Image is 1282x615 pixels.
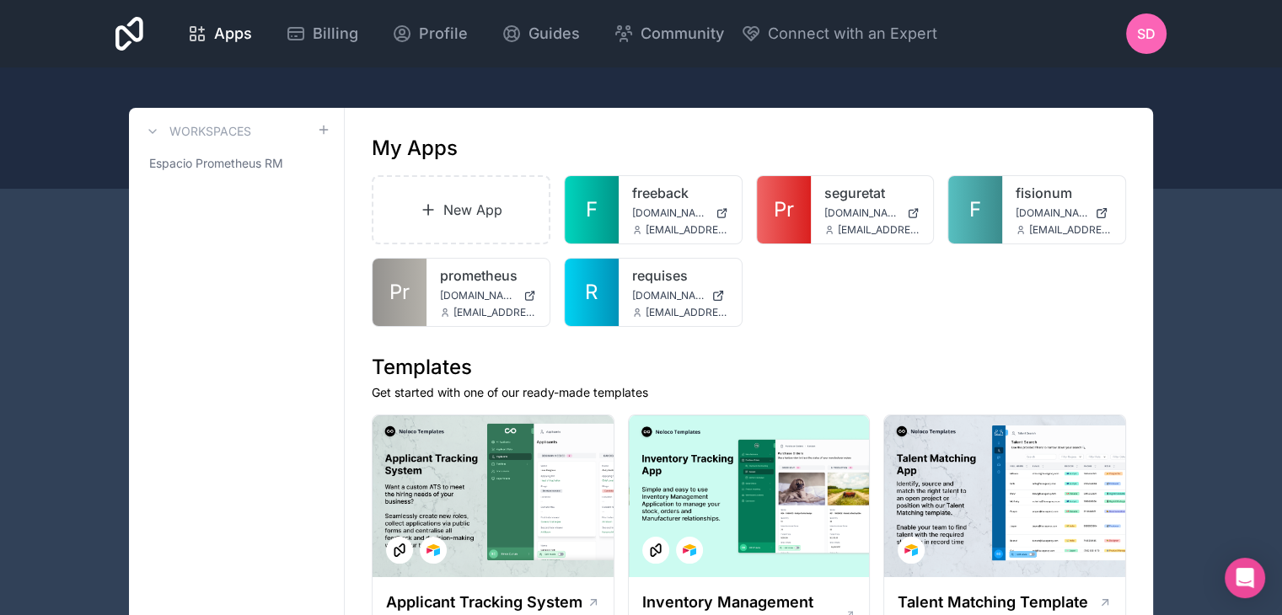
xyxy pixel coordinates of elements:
[149,155,283,172] span: Espacio Prometheus RM
[1029,223,1112,237] span: [EMAIL_ADDRESS][DOMAIN_NAME]
[372,135,458,162] h1: My Apps
[774,196,794,223] span: Pr
[646,223,728,237] span: [EMAIL_ADDRESS][DOMAIN_NAME]
[824,206,901,220] span: [DOMAIN_NAME]
[440,289,536,302] a: [DOMAIN_NAME]
[904,543,918,557] img: Airtable Logo
[586,196,598,223] span: F
[600,15,738,52] a: Community
[272,15,372,52] a: Billing
[386,591,582,614] h1: Applicant Tracking System
[824,183,920,203] a: seguretat
[683,543,696,557] img: Airtable Logo
[214,22,252,45] span: Apps
[440,289,517,302] span: [DOMAIN_NAME]
[1225,558,1265,598] div: Open Intercom Messenger
[426,543,440,557] img: Airtable Logo
[142,121,251,142] a: Workspaces
[373,259,426,326] a: Pr
[838,223,920,237] span: [EMAIL_ADDRESS][DOMAIN_NAME]
[948,176,1002,243] a: F
[898,591,1088,614] h1: Talent Matching Template
[768,22,937,45] span: Connect with an Expert
[757,176,811,243] a: Pr
[372,175,550,244] a: New App
[585,279,598,306] span: R
[1016,206,1112,220] a: [DOMAIN_NAME]
[372,354,1126,381] h1: Templates
[632,289,705,302] span: [DOMAIN_NAME]
[488,15,593,52] a: Guides
[440,265,536,286] a: prometheus
[419,22,468,45] span: Profile
[969,196,981,223] span: F
[565,259,619,326] a: R
[632,289,728,302] a: [DOMAIN_NAME]
[1137,24,1156,44] span: SD
[1016,183,1112,203] a: fisionum
[142,148,330,179] a: Espacio Prometheus RM
[565,176,619,243] a: F
[641,22,724,45] span: Community
[372,384,1126,401] p: Get started with one of our ready-made templates
[632,183,728,203] a: freeback
[378,15,481,52] a: Profile
[632,206,728,220] a: [DOMAIN_NAME]
[169,123,251,140] h3: Workspaces
[824,206,920,220] a: [DOMAIN_NAME]
[741,22,937,45] button: Connect with an Expert
[632,265,728,286] a: requises
[313,22,358,45] span: Billing
[453,306,536,319] span: [EMAIL_ADDRESS][DOMAIN_NAME]
[632,206,709,220] span: [DOMAIN_NAME]
[646,306,728,319] span: [EMAIL_ADDRESS][DOMAIN_NAME]
[528,22,580,45] span: Guides
[174,15,266,52] a: Apps
[1016,206,1088,220] span: [DOMAIN_NAME]
[389,279,410,306] span: Pr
